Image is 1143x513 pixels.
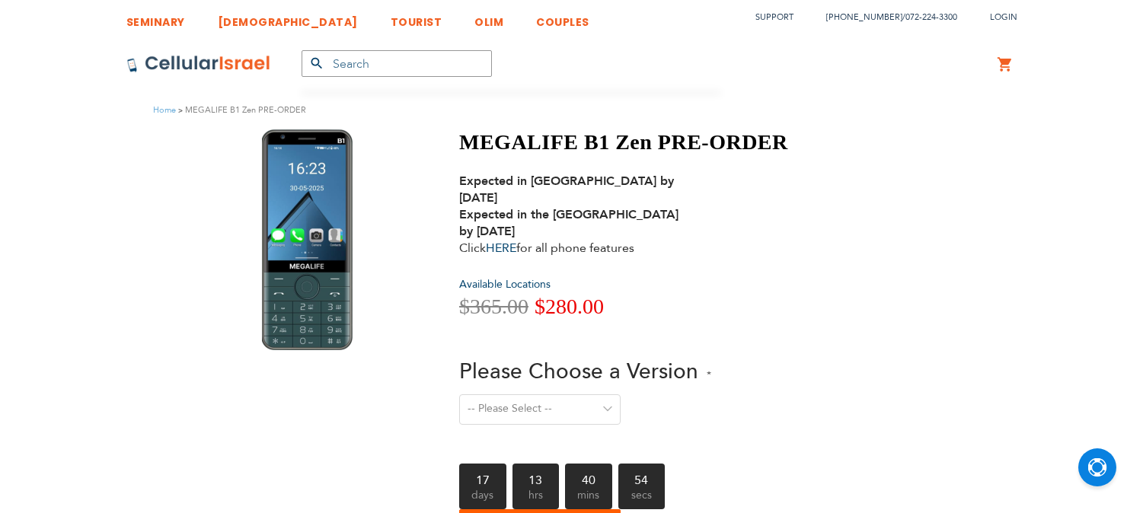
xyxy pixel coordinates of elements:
a: Support [755,11,793,23]
b: 40 [565,464,612,486]
h1: MEGALIFE B1 Zen PRE-ORDER [459,129,788,155]
span: Login [990,11,1017,23]
span: Please Choose a Version [459,357,698,386]
li: MEGALIFE B1 Zen PRE-ORDER [176,103,306,117]
a: 072-224-3300 [905,11,957,23]
span: mins [565,486,612,510]
span: $280.00 [535,295,604,318]
b: 54 [618,464,666,486]
span: days [459,486,506,510]
a: HERE [486,240,516,256]
span: hrs [512,486,560,510]
span: secs [618,486,666,510]
strong: Expected in [GEOGRAPHIC_DATA] by [DATE] Expected in the [GEOGRAPHIC_DATA] by [DATE] [459,173,678,240]
span: $365.00 [459,295,528,318]
b: 13 [512,464,560,486]
a: COUPLES [536,4,589,32]
a: OLIM [474,4,503,32]
b: 17 [459,464,506,486]
a: [DEMOGRAPHIC_DATA] [218,4,358,32]
div: Click for all phone features [459,173,695,256]
a: Home [153,104,176,116]
a: Available Locations [459,277,551,292]
li: / [811,6,957,28]
img: MEGALIFE B1 Zen PRE-ORDER [262,129,353,350]
a: [PHONE_NUMBER] [826,11,902,23]
img: Cellular Israel Logo [126,55,271,73]
input: Search [302,50,492,77]
a: TOURIST [391,4,442,32]
a: SEMINARY [126,4,185,32]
